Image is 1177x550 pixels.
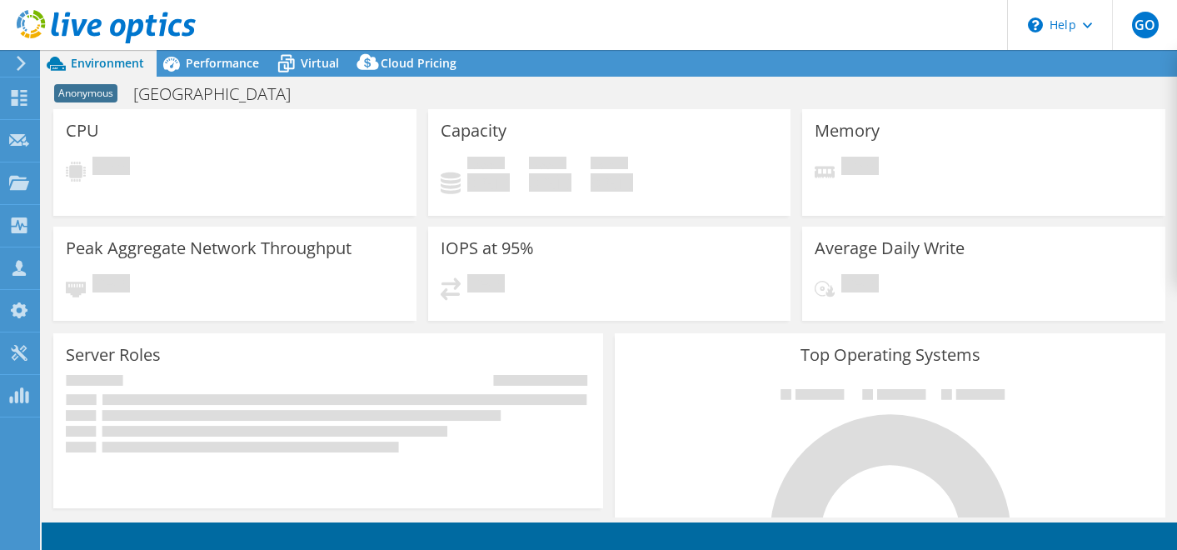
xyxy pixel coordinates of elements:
[66,122,99,140] h3: CPU
[441,239,534,257] h3: IOPS at 95%
[529,173,571,192] h4: 0 GiB
[627,346,1152,364] h3: Top Operating Systems
[126,85,317,103] h1: [GEOGRAPHIC_DATA]
[815,122,880,140] h3: Memory
[815,239,965,257] h3: Average Daily Write
[381,55,456,71] span: Cloud Pricing
[92,157,130,179] span: Pending
[66,346,161,364] h3: Server Roles
[54,84,117,102] span: Anonymous
[186,55,259,71] span: Performance
[66,239,352,257] h3: Peak Aggregate Network Throughput
[71,55,144,71] span: Environment
[467,173,510,192] h4: 0 GiB
[467,274,505,297] span: Pending
[441,122,506,140] h3: Capacity
[591,157,628,173] span: Total
[301,55,339,71] span: Virtual
[467,157,505,173] span: Used
[529,157,566,173] span: Free
[841,274,879,297] span: Pending
[1132,12,1159,38] span: GO
[841,157,879,179] span: Pending
[92,274,130,297] span: Pending
[591,173,633,192] h4: 0 GiB
[1028,17,1043,32] svg: \n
